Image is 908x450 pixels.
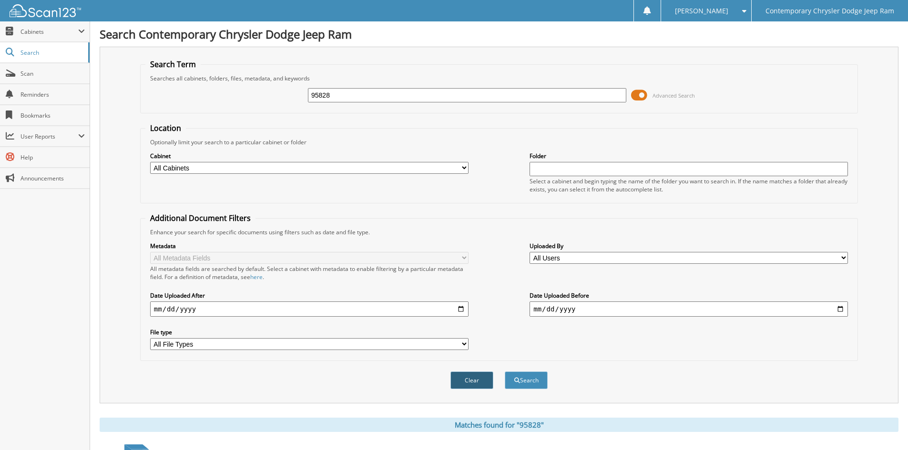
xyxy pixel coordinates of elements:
[505,371,548,389] button: Search
[860,404,908,450] iframe: Chat Widget
[145,213,255,223] legend: Additional Document Filters
[530,242,848,250] label: Uploaded By
[450,371,493,389] button: Clear
[145,228,853,236] div: Enhance your search for specific documents using filters such as date and file type.
[530,301,848,317] input: end
[675,8,728,14] span: [PERSON_NAME]
[20,49,83,57] span: Search
[530,291,848,300] label: Date Uploaded Before
[100,26,898,42] h1: Search Contemporary Chrysler Dodge Jeep Ram
[150,242,469,250] label: Metadata
[20,153,85,161] span: Help
[145,59,201,70] legend: Search Term
[150,152,469,160] label: Cabinet
[150,301,469,317] input: start
[20,174,85,182] span: Announcements
[20,132,78,140] span: User Reports
[20,111,85,120] span: Bookmarks
[653,92,695,99] span: Advanced Search
[150,328,469,336] label: File type
[145,123,186,133] legend: Location
[250,273,263,281] a: here
[765,8,894,14] span: Contemporary Chrysler Dodge Jeep Ram
[100,418,898,432] div: Matches found for "95828"
[150,265,469,281] div: All metadata fields are searched by default. Select a cabinet with metadata to enable filtering b...
[10,4,81,17] img: scan123-logo-white.svg
[20,70,85,78] span: Scan
[530,177,848,193] div: Select a cabinet and begin typing the name of the folder you want to search in. If the name match...
[530,152,848,160] label: Folder
[145,138,853,146] div: Optionally limit your search to a particular cabinet or folder
[20,90,85,99] span: Reminders
[150,291,469,300] label: Date Uploaded After
[20,28,78,36] span: Cabinets
[145,74,853,82] div: Searches all cabinets, folders, files, metadata, and keywords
